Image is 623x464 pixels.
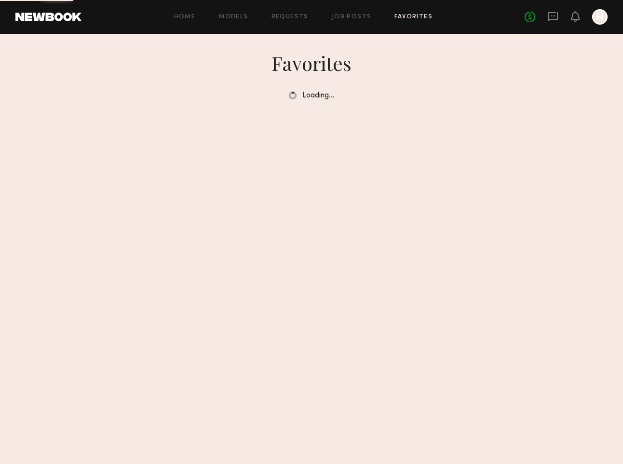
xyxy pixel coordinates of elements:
[394,14,433,20] a: Favorites
[302,92,335,100] span: Loading…
[218,14,248,20] a: Models
[271,14,309,20] a: Requests
[174,14,196,20] a: Home
[332,14,372,20] a: Job Posts
[592,9,608,25] a: H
